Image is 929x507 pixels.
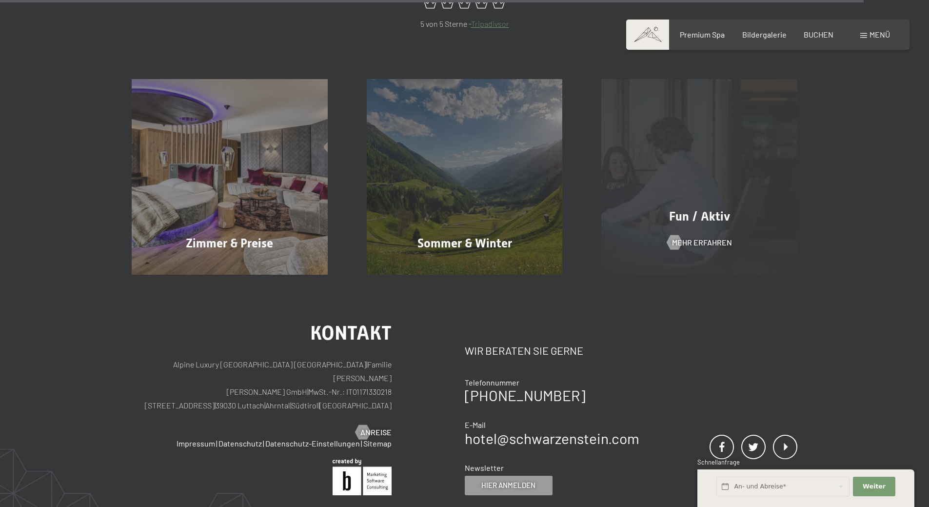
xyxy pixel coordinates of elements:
[112,79,347,275] a: GoGreen - Nachhaltigkeit im Wellnesshotel in Südtirol Zimmer & Preise
[465,429,639,447] a: hotel@schwarzenstein.com
[582,79,817,275] a: GoGreen - Nachhaltigkeit im Wellnesshotel in Südtirol Fun / Aktiv Mehr erfahren
[307,387,308,396] span: |
[216,439,217,448] span: |
[318,401,319,410] span: |
[132,18,797,30] p: 5 von 5 Sterne -
[361,439,362,448] span: |
[465,378,519,387] span: Telefonnummer
[360,427,392,438] span: Anreise
[347,79,582,275] a: GoGreen - Nachhaltigkeit im Wellnesshotel in Südtirol Sommer & Winter
[481,480,535,490] span: Hier anmelden
[465,386,585,404] a: [PHONE_NUMBER]
[863,482,886,491] span: Weiter
[132,358,392,412] p: Alpine Luxury [GEOGRAPHIC_DATA] [GEOGRAPHIC_DATA] Familie [PERSON_NAME] [PERSON_NAME] GmbH MwSt.-...
[669,209,730,223] span: Fun / Aktiv
[680,30,725,39] a: Premium Spa
[742,30,787,39] a: Bildergalerie
[870,30,890,39] span: Menü
[417,236,512,250] span: Sommer & Winter
[177,439,215,448] a: Impressum
[697,458,740,466] span: Schnellanfrage
[853,477,895,497] button: Weiter
[363,439,392,448] a: Sitemap
[465,420,486,429] span: E-Mail
[333,459,392,495] img: Brandnamic GmbH | Leading Hospitality Solutions
[186,236,273,250] span: Zimmer & Preise
[310,322,392,345] span: Kontakt
[264,401,265,410] span: |
[263,439,264,448] span: |
[471,19,509,28] a: Tripadivsor
[804,30,833,39] a: BUCHEN
[356,427,392,438] a: Anreise
[366,360,367,369] span: |
[265,439,360,448] a: Datenschutz-Einstellungen
[465,344,583,357] span: Wir beraten Sie gerne
[672,237,732,248] span: Mehr erfahren
[218,439,262,448] a: Datenschutz
[215,401,216,410] span: |
[465,463,504,472] span: Newsletter
[290,401,291,410] span: |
